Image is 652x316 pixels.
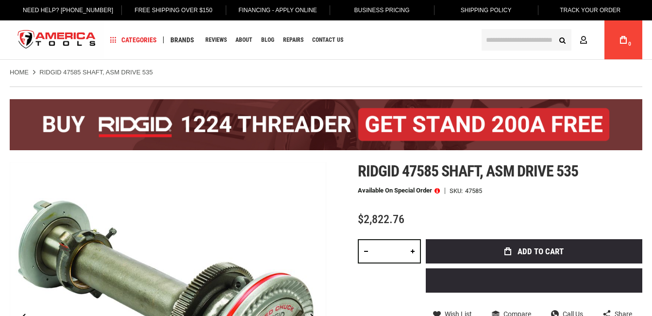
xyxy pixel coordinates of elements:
[628,41,631,47] span: 0
[283,37,303,43] span: Repairs
[461,7,512,14] span: Shipping Policy
[205,37,227,43] span: Reviews
[10,22,104,58] a: store logo
[10,68,29,77] a: Home
[426,239,642,263] button: Add to Cart
[235,37,252,43] span: About
[358,162,578,180] span: Ridgid 47585 shaft, asm drive 535
[465,188,482,194] div: 47585
[358,212,404,226] span: $2,822.76
[553,31,571,49] button: Search
[231,34,257,47] a: About
[110,36,157,43] span: Categories
[10,99,642,150] img: BOGO: Buy the RIDGID® 1224 Threader (26092), get the 92467 200A Stand FREE!
[166,34,199,47] a: Brands
[614,20,633,59] a: 0
[170,36,194,43] span: Brands
[518,247,564,256] span: Add to Cart
[10,22,104,58] img: America Tools
[39,69,152,76] strong: RIDGID 47585 SHAFT, ASM DRIVE 535
[106,34,161,47] a: Categories
[201,34,231,47] a: Reviews
[279,34,308,47] a: Repairs
[312,37,343,43] span: Contact Us
[358,187,440,194] p: Available on Special Order
[450,188,465,194] strong: SKU
[261,37,274,43] span: Blog
[257,34,279,47] a: Blog
[308,34,348,47] a: Contact Us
